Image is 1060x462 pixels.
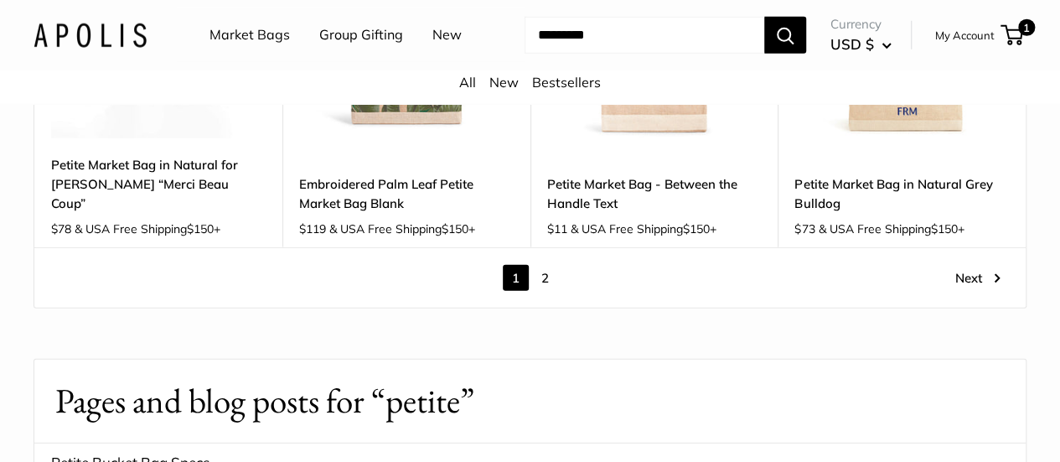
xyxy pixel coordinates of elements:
span: 1 [1018,19,1035,36]
span: & USA Free Shipping + [75,223,220,235]
a: My Account [935,25,995,45]
span: $119 [299,221,326,236]
a: Petite Market Bag in Natural for [PERSON_NAME] “Merci Beau Coup” [51,155,266,214]
a: New [489,74,519,91]
span: $150 [930,221,957,236]
span: USD $ [830,35,874,53]
a: New [432,23,462,48]
a: 2 [532,265,558,291]
a: All [459,74,476,91]
a: Market Bags [209,23,290,48]
span: & USA Free Shipping + [329,223,475,235]
span: $150 [442,221,468,236]
span: $73 [794,221,814,236]
a: Bestsellers [532,74,601,91]
span: $150 [683,221,710,236]
span: & USA Free Shipping + [818,223,964,235]
h1: Pages and blog posts for “petite” [55,376,1005,426]
button: Search [764,17,806,54]
a: Petite Market Bag - Between the Handle Text [547,174,762,214]
input: Search... [525,17,764,54]
img: Apolis [34,23,147,47]
span: $78 [51,221,71,236]
span: 1 [503,265,529,291]
span: $11 [547,221,567,236]
span: Currency [830,13,892,36]
a: Embroidered Palm Leaf Petite Market Bag Blank [299,174,514,214]
a: 1 [1002,25,1023,45]
a: Petite Market Bag in Natural Grey Bulldog [794,174,1009,214]
span: & USA Free Shipping + [571,223,716,235]
a: Group Gifting [319,23,403,48]
a: Next [955,265,1001,291]
button: USD $ [830,31,892,58]
span: $150 [187,221,214,236]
